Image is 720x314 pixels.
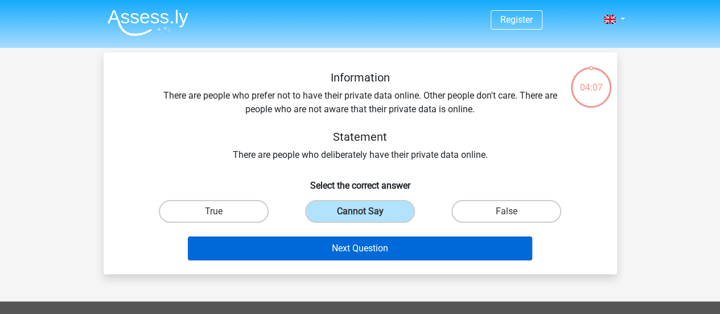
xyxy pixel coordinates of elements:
[158,130,562,144] h5: Statement
[108,9,188,36] img: Assessly
[500,14,533,25] a: Register
[570,66,612,95] div: 04:07
[122,171,599,191] h6: Select the correct answer
[158,71,562,84] h5: Information
[451,200,561,223] label: False
[159,200,269,223] label: True
[122,71,599,162] div: There are people who prefer not to have their private data online. Other people don't care. There...
[188,236,532,260] button: Next Question
[305,200,415,223] label: Cannot Say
